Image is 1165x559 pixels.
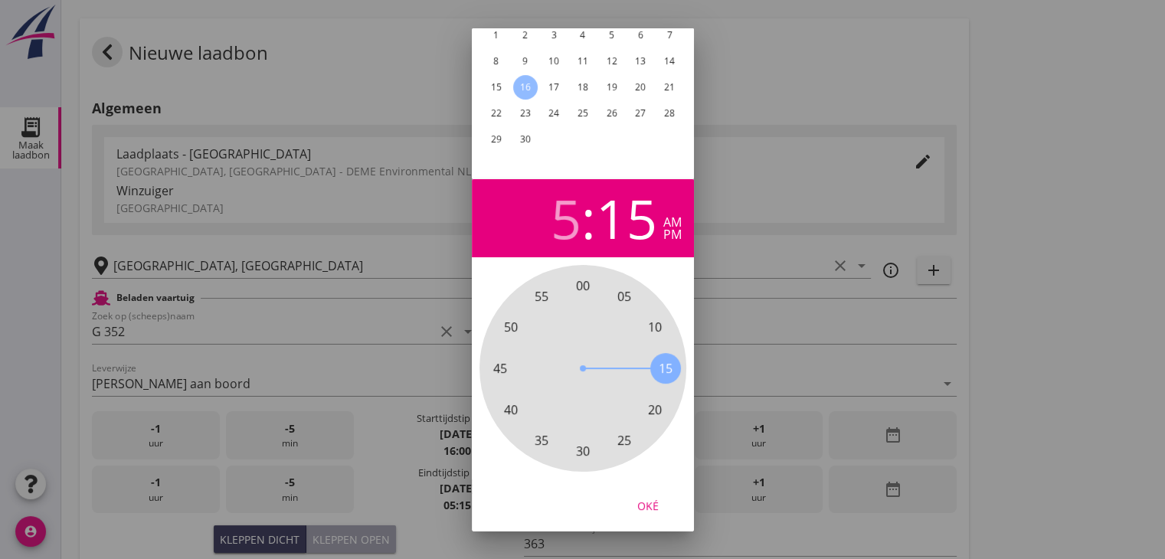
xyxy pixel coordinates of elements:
[512,75,537,100] button: 16
[576,442,590,460] span: 30
[647,400,661,419] span: 20
[570,23,594,47] button: 4
[493,359,507,378] span: 45
[657,75,682,100] button: 21
[614,492,682,519] button: Oké
[535,287,548,306] span: 55
[542,101,566,126] button: 24
[551,191,581,245] div: 5
[617,287,631,306] span: 05
[570,49,594,74] button: 11
[599,23,623,47] button: 5
[657,23,682,47] button: 7
[483,75,508,100] button: 15
[628,101,653,126] button: 27
[663,228,682,240] div: pm
[599,49,623,74] button: 12
[512,23,537,47] button: 2
[628,75,653,100] button: 20
[581,191,596,245] span: :
[627,497,669,513] div: Oké
[596,191,657,245] div: 15
[647,318,661,336] span: 10
[628,49,653,74] button: 13
[542,75,566,100] button: 17
[659,359,672,378] span: 15
[576,276,590,295] span: 00
[657,49,682,74] button: 14
[483,23,508,47] button: 1
[570,75,594,100] button: 18
[483,101,508,126] button: 22
[570,101,594,126] button: 25
[483,49,508,74] button: 8
[504,400,518,419] span: 40
[512,101,537,126] button: 23
[617,430,631,449] span: 25
[512,49,537,74] button: 9
[599,101,623,126] button: 26
[663,216,682,228] div: am
[657,101,682,126] button: 28
[542,49,566,74] button: 10
[628,23,653,47] button: 6
[542,23,566,47] button: 3
[599,75,623,100] button: 19
[504,318,518,336] span: 50
[535,430,548,449] span: 35
[483,127,508,152] button: 29
[512,127,537,152] button: 30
